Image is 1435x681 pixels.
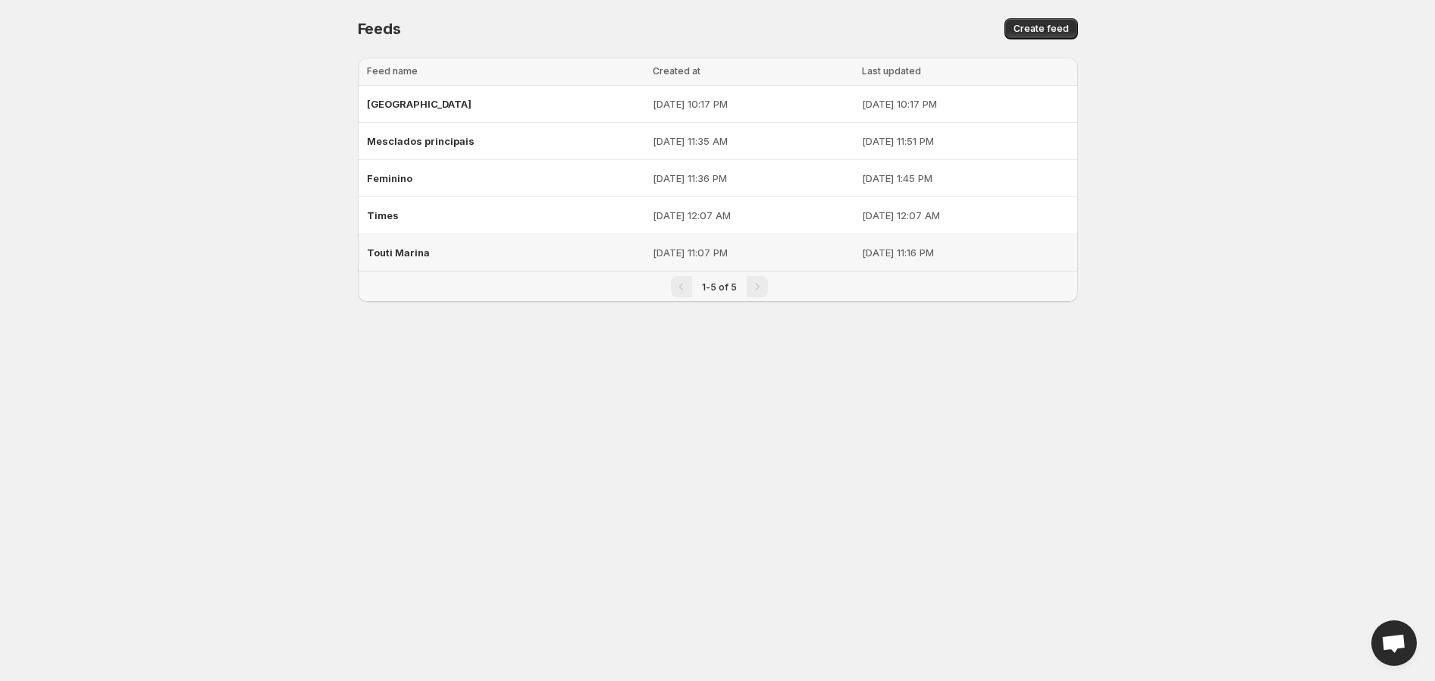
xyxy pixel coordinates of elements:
[1371,620,1417,666] div: Open chat
[862,96,1068,111] p: [DATE] 10:17 PM
[862,208,1068,223] p: [DATE] 12:07 AM
[367,246,430,259] span: Touti Marina
[862,171,1068,186] p: [DATE] 1:45 PM
[862,245,1068,260] p: [DATE] 11:16 PM
[367,135,475,147] span: Mesclados principais
[1014,23,1069,35] span: Create feed
[653,65,700,77] span: Created at
[367,172,412,184] span: Feminino
[653,245,853,260] p: [DATE] 11:07 PM
[1004,18,1078,39] button: Create feed
[358,20,401,38] span: Feeds
[862,65,921,77] span: Last updated
[367,209,399,221] span: Times
[653,133,853,149] p: [DATE] 11:35 AM
[702,281,737,293] span: 1-5 of 5
[862,133,1068,149] p: [DATE] 11:51 PM
[367,65,418,77] span: Feed name
[653,171,853,186] p: [DATE] 11:36 PM
[358,271,1078,302] nav: Pagination
[653,96,853,111] p: [DATE] 10:17 PM
[367,98,472,110] span: [GEOGRAPHIC_DATA]
[653,208,853,223] p: [DATE] 12:07 AM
